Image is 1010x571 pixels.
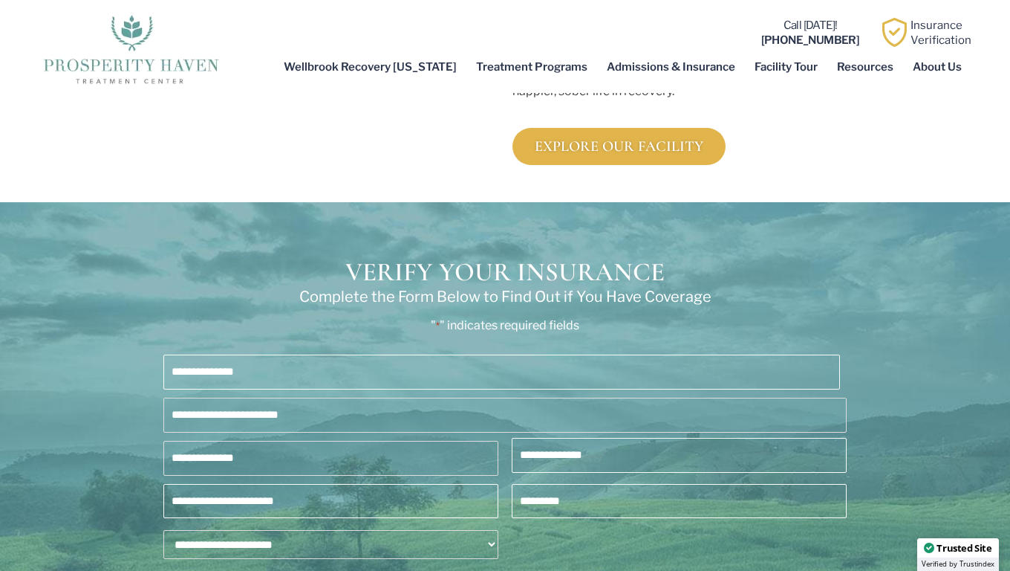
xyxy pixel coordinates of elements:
[78,254,932,291] h3: Verify Your Insurance
[903,50,971,84] a: About Us
[745,50,827,84] a: Facility Tour
[880,18,909,47] img: Learn how Prosperity Haven, a verified substance abuse center can help you overcome your addiction
[78,316,932,335] p: " " indicates required fields
[39,11,224,86] img: The logo for Prosperity Haven Addiction Recovery Center.
[535,139,703,154] span: Explore Our Facility
[910,19,971,47] a: InsuranceVerification
[597,50,745,84] a: Admissions & Insurance
[512,128,726,165] a: Explore Our Facility
[78,287,932,306] p: Complete the Form Below to Find Out if You Have Coverage
[761,33,860,47] b: [PHONE_NUMBER]
[761,19,860,47] a: Call [DATE]![PHONE_NUMBER]
[827,50,903,84] a: Resources
[466,50,597,84] a: Treatment Programs
[274,50,466,84] a: Wellbrook Recovery [US_STATE]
